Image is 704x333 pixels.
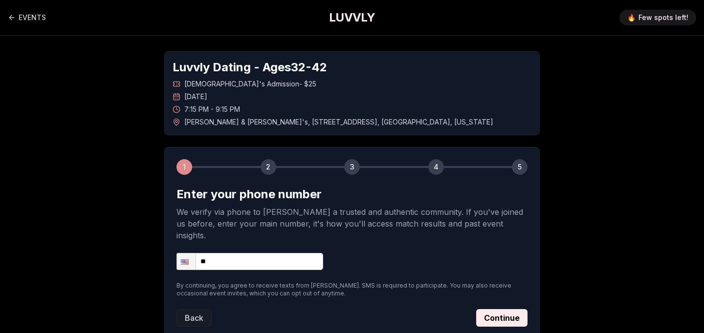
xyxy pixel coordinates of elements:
[173,60,531,75] h1: Luvvly Dating - Ages 32 - 42
[344,159,360,175] div: 3
[176,309,212,327] button: Back
[176,206,528,241] p: We verify via phone to [PERSON_NAME] a trusted and authentic community. If you've joined us befor...
[184,104,240,114] span: 7:15 PM - 9:15 PM
[184,92,207,102] span: [DATE]
[8,8,46,27] a: Back to events
[176,187,528,202] h2: Enter your phone number
[176,282,528,297] p: By continuing, you agree to receive texts from [PERSON_NAME]. SMS is required to participate. You...
[627,13,636,22] span: 🔥
[428,159,444,175] div: 4
[638,13,688,22] span: Few spots left!
[329,10,375,25] a: LUVVLY
[261,159,276,175] div: 2
[476,309,528,327] button: Continue
[176,159,192,175] div: 1
[177,253,196,270] div: United States: + 1
[184,79,316,89] span: [DEMOGRAPHIC_DATA]'s Admission - $25
[512,159,528,175] div: 5
[184,117,493,127] span: [PERSON_NAME] & [PERSON_NAME]'s , [STREET_ADDRESS] , [GEOGRAPHIC_DATA] , [US_STATE]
